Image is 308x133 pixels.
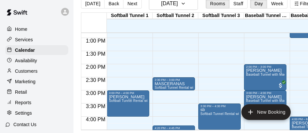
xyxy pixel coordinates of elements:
[200,112,256,116] span: Softball Tunnel Rental with Machine
[244,13,290,19] div: Baseball Tunnel 4 (Machine)
[15,47,35,53] p: Calendar
[153,13,198,19] div: Softball Tunnel 2
[84,117,107,122] span: 4:00 PM
[15,78,36,85] p: Marketing
[5,56,68,66] a: Availability
[84,90,107,96] span: 3:00 PM
[84,38,107,44] span: 1:00 PM
[246,99,292,103] span: Baseball Tunnel with Machine
[109,91,147,95] div: 3:00 PM – 4:00 PM
[154,78,193,82] div: 2:30 PM – 3:00 PM
[246,73,292,76] span: Baseball Tunnel with Machine
[241,104,291,120] button: add
[13,121,37,128] p: Contact Us
[15,57,37,64] p: Availability
[246,65,284,68] div: 2:00 PM – 3:00 PM
[5,108,68,118] a: Settings
[5,24,68,34] a: Home
[107,13,153,19] div: Softball Tunnel 1
[109,99,165,103] span: Softball Tunnel Rental with Machine
[5,87,68,97] a: Retail
[154,86,210,89] span: Softball Tunnel Rental with Machine
[198,13,244,19] div: Softball Tunnel 3
[107,90,149,117] div: 3:00 PM – 4:00 PM: brian b
[246,91,284,95] div: 3:00 PM – 4:00 PM
[15,36,33,43] p: Services
[198,104,241,130] div: 3:30 PM – 4:30 PM: sb
[277,82,284,89] span: All customers have paid
[5,45,68,55] a: Calendar
[84,77,107,83] span: 2:30 PM
[153,77,195,90] div: 2:30 PM – 3:00 PM: MASCERANAS
[15,99,31,106] p: Reports
[84,51,107,57] span: 1:30 PM
[5,77,68,86] a: Marketing
[15,26,27,32] p: Home
[154,126,193,130] div: 4:20 PM – 4:45 PM
[84,64,107,70] span: 2:00 PM
[244,90,286,117] div: 3:00 PM – 4:00 PM: CHAVEZ
[200,104,239,108] div: 3:30 PM – 4:30 PM
[5,66,68,76] a: Customers
[84,104,107,109] span: 3:30 PM
[244,64,286,90] div: 2:00 PM – 3:00 PM: Anthony Avelar
[15,110,32,116] p: Settings
[15,68,38,74] p: Customers
[15,89,27,95] p: Retail
[5,35,68,45] a: Services
[5,98,68,107] a: Reports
